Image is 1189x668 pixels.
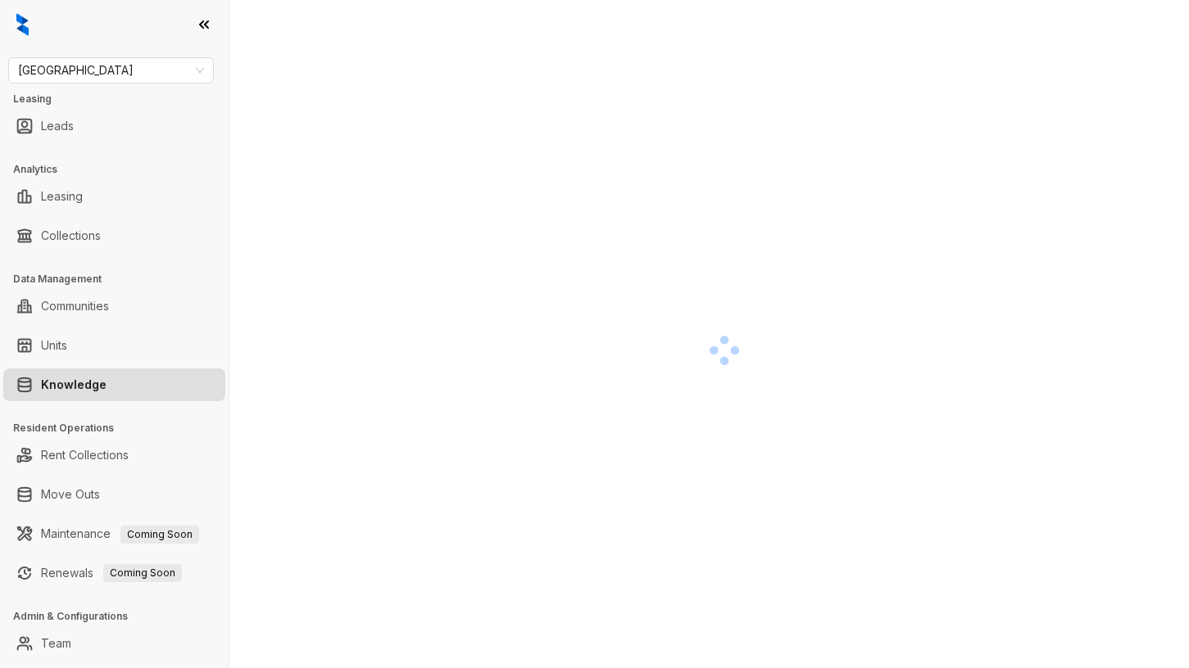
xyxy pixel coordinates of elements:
h3: Leasing [13,92,229,106]
li: Maintenance [3,517,225,550]
h3: Resident Operations [13,421,229,436]
span: Fairfield [18,58,204,83]
img: logo [16,13,29,36]
li: Rent Collections [3,439,225,472]
li: Communities [3,290,225,323]
a: Communities [41,290,109,323]
a: Move Outs [41,478,100,511]
li: Knowledge [3,368,225,401]
a: Team [41,627,71,660]
a: Units [41,329,67,362]
li: Leasing [3,180,225,213]
li: Move Outs [3,478,225,511]
li: Renewals [3,557,225,589]
h3: Analytics [13,162,229,177]
li: Units [3,329,225,362]
h3: Data Management [13,272,229,287]
a: Rent Collections [41,439,129,472]
a: Leasing [41,180,83,213]
li: Leads [3,110,225,142]
a: Leads [41,110,74,142]
li: Team [3,627,225,660]
a: Knowledge [41,368,107,401]
span: Coming Soon [120,526,199,544]
h3: Admin & Configurations [13,609,229,624]
li: Collections [3,219,225,252]
a: Collections [41,219,101,252]
span: Coming Soon [103,564,182,582]
a: RenewalsComing Soon [41,557,182,589]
